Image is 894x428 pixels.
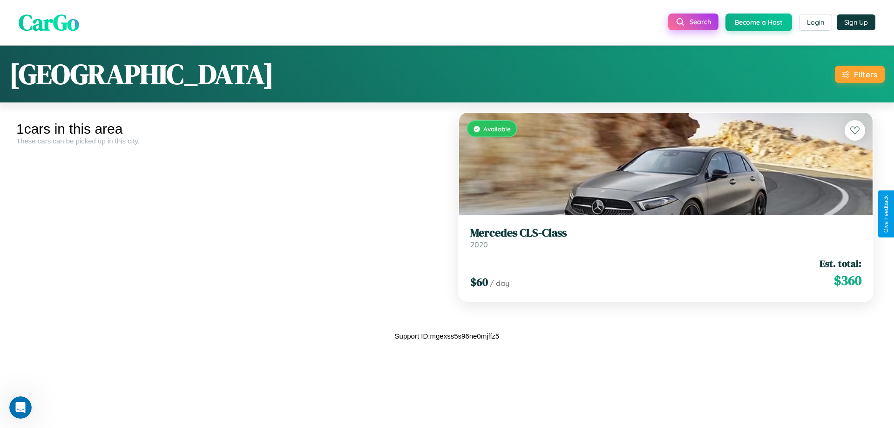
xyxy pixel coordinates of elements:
[819,257,861,270] span: Est. total:
[799,14,832,31] button: Login
[19,7,79,38] span: CarGo
[16,121,440,137] div: 1 cars in this area
[834,271,861,290] span: $ 360
[490,279,509,288] span: / day
[725,14,792,31] button: Become a Host
[9,396,32,419] iframe: Intercom live chat
[470,274,488,290] span: $ 60
[854,69,877,79] div: Filters
[470,226,861,249] a: Mercedes CLS-Class2020
[16,137,440,145] div: These cars can be picked up in this city.
[668,14,718,30] button: Search
[835,66,885,83] button: Filters
[9,55,274,93] h1: [GEOGRAPHIC_DATA]
[483,125,511,133] span: Available
[837,14,875,30] button: Sign Up
[690,18,711,26] span: Search
[395,330,500,342] p: Support ID: mgexss5s96ne0mjffz5
[883,195,889,233] div: Give Feedback
[470,240,488,249] span: 2020
[470,226,861,240] h3: Mercedes CLS-Class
